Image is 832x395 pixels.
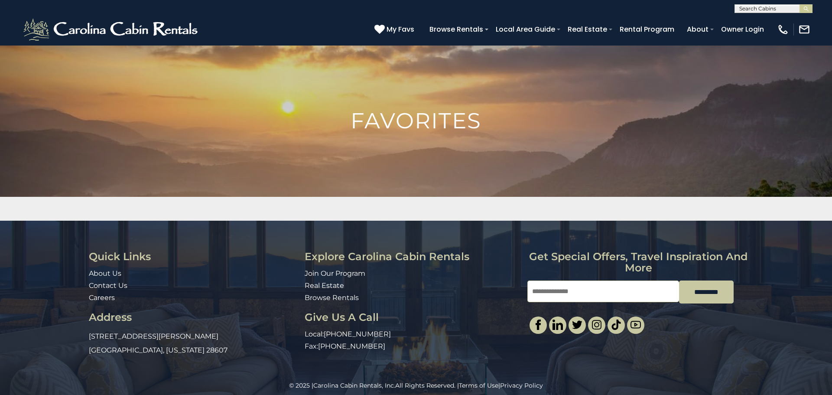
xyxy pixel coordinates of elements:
h3: Address [89,312,298,323]
p: All Rights Reserved. | | [19,381,812,390]
a: About [682,22,713,37]
img: phone-regular-white.png [777,23,789,36]
img: twitter-single.svg [572,320,582,330]
h3: Get special offers, travel inspiration and more [527,251,750,274]
img: mail-regular-white.png [798,23,810,36]
img: tiktok.svg [611,320,621,330]
a: Browse Rentals [305,294,359,302]
h3: Quick Links [89,251,298,262]
img: linkedin-single.svg [552,320,563,330]
a: Privacy Policy [500,382,543,389]
h3: Give Us A Call [305,312,520,323]
a: Careers [89,294,115,302]
img: youtube-light.svg [630,320,641,330]
span: My Favs [387,24,414,35]
a: Owner Login [717,22,768,37]
a: Browse Rentals [425,22,487,37]
a: Carolina Cabin Rentals, Inc. [313,382,395,389]
a: Join Our Program [305,269,365,277]
a: About Us [89,269,121,277]
img: facebook-single.svg [533,320,543,330]
img: White-1-2.png [22,16,201,42]
a: Real Estate [563,22,611,37]
p: Fax: [305,342,520,352]
a: My Favs [374,24,416,35]
a: Contact Us [89,281,127,290]
img: instagram-single.svg [591,320,602,330]
a: [PHONE_NUMBER] [324,330,391,338]
a: [PHONE_NUMBER] [318,342,385,350]
a: Rental Program [615,22,679,37]
h3: Explore Carolina Cabin Rentals [305,251,520,262]
a: Real Estate [305,281,344,290]
a: Local Area Guide [491,22,559,37]
p: [STREET_ADDRESS][PERSON_NAME] [GEOGRAPHIC_DATA], [US_STATE] 28607 [89,330,298,357]
p: Local: [305,330,520,340]
span: © 2025 | [289,382,395,389]
a: Terms of Use [459,382,498,389]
